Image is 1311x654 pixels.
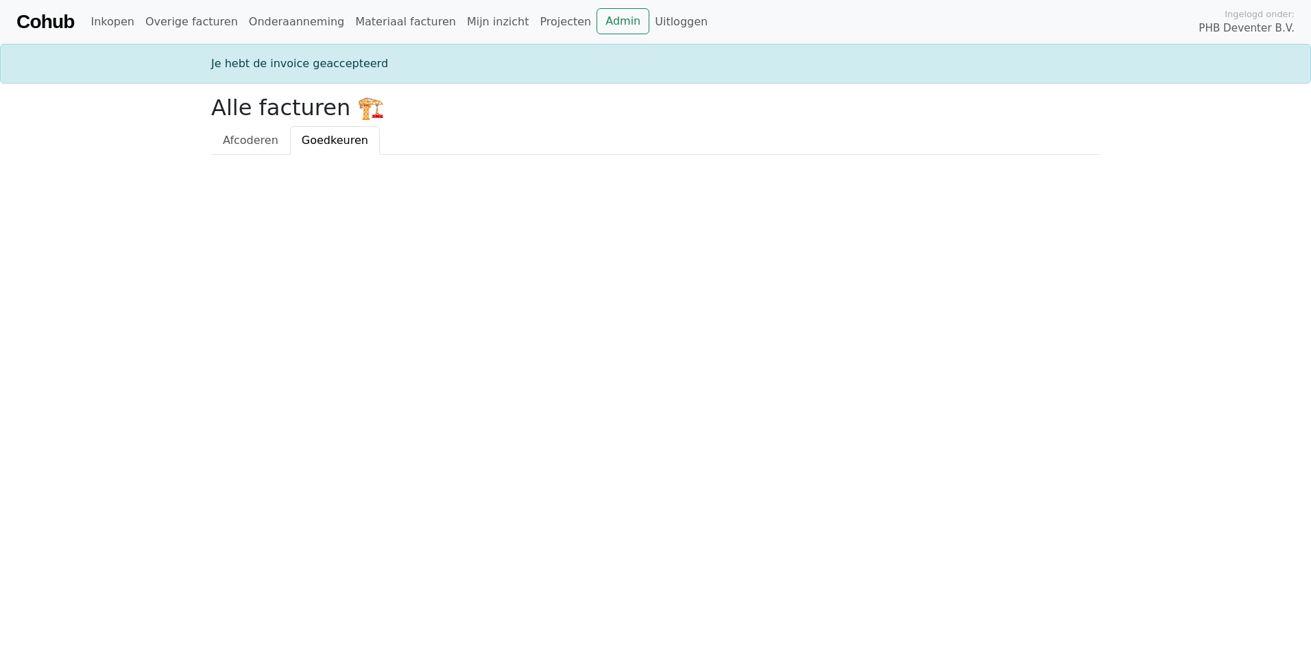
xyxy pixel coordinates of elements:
[649,8,713,36] a: Uitloggen
[223,134,278,147] span: Afcoderen
[290,126,380,155] a: Goedkeuren
[597,8,649,34] a: Admin
[1199,21,1295,36] span: PHB Deventer B.V.
[85,8,139,36] a: Inkopen
[534,8,597,36] a: Projecten
[16,5,74,38] a: Cohub
[211,95,1100,121] h2: Alle facturen 🏗️
[302,134,368,147] span: Goedkeuren
[461,8,535,36] a: Mijn inzicht
[140,8,243,36] a: Overige facturen
[211,126,290,155] a: Afcoderen
[350,8,461,36] a: Materiaal facturen
[243,8,350,36] a: Onderaanneming
[1225,8,1295,21] span: Ingelogd onder:
[203,56,1108,72] div: Je hebt de invoice geaccepteerd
